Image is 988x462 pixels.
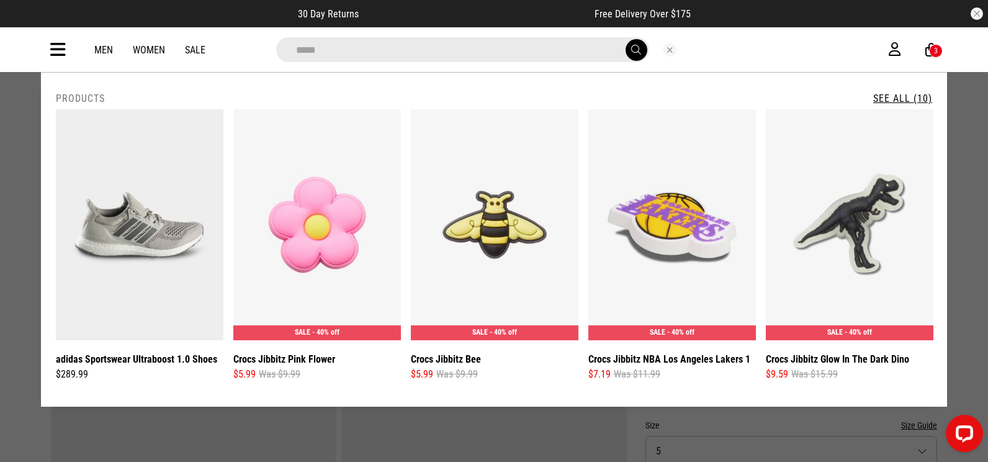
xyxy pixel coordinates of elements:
span: $5.99 [233,367,256,382]
iframe: Customer reviews powered by Trustpilot [384,7,570,20]
a: Women [133,44,165,56]
span: SALE [827,328,843,337]
a: adidas Sportswear Ultraboost 1.0 Shoes [56,351,217,367]
a: Crocs Jibbitz Pink Flower [233,351,335,367]
a: Sale [185,44,205,56]
a: Crocs Jibbitz Bee [411,351,481,367]
span: Was $15.99 [791,367,838,382]
div: 3 [934,47,938,55]
img: Crocs Jibbitz Bee in Multi [411,109,578,340]
span: Free Delivery Over $175 [595,8,691,20]
span: SALE [650,328,665,337]
span: SALE [295,328,310,337]
h2: Products [56,93,105,104]
a: Crocs Jibbitz Glow In The Dark Dino [766,351,909,367]
iframe: LiveChat chat widget [936,410,988,462]
img: Crocs Jibbitz Pink Flower in Multi [233,109,401,340]
span: - 40% off [490,328,517,337]
span: Was $9.99 [259,367,300,382]
a: Crocs Jibbitz NBA Los Angeles Lakers 1 [588,351,750,367]
a: Men [94,44,113,56]
span: - 40% off [667,328,694,337]
span: SALE [472,328,488,337]
span: $5.99 [411,367,433,382]
a: 3 [925,43,937,57]
img: Crocs Jibbitz Nba Los Angeles Lakers 1 in Multi [588,109,756,340]
span: Was $9.99 [436,367,478,382]
span: $7.19 [588,367,611,382]
img: Crocs Jibbitz Glow In The Dark Dino in Multi [766,109,933,340]
span: 30 Day Returns [298,8,359,20]
div: $289.99 [56,367,223,382]
a: See All (10) [873,93,932,104]
button: Close search [663,43,676,57]
span: - 40% off [845,328,872,337]
span: Was $11.99 [614,367,660,382]
img: Adidas Sportswear Ultraboost 1.0 Shoes in Grey [56,109,223,340]
span: - 40% off [312,328,339,337]
span: $9.59 [766,367,788,382]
